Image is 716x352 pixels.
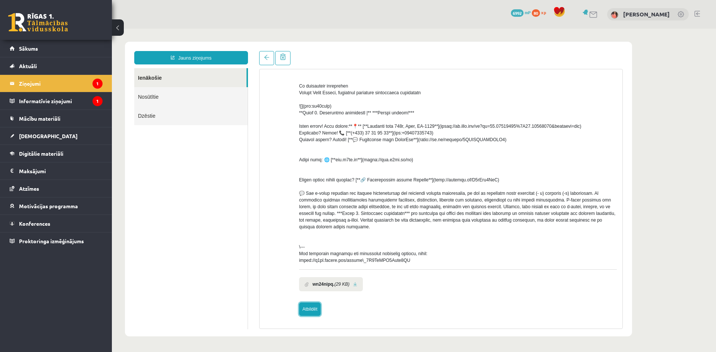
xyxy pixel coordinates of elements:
[10,215,103,232] a: Konferences
[10,162,103,180] a: Maksājumi
[223,252,238,259] i: (29 KB)
[19,238,84,244] span: Proktoringa izmēģinājums
[532,9,540,17] span: 80
[10,145,103,162] a: Digitālie materiāli
[201,252,223,259] b: wn24nipq.
[511,9,531,15] a: 6992 mP
[92,79,103,89] i: 1
[187,274,209,287] a: Atbildēt
[19,162,103,180] legend: Maksājumi
[10,127,103,145] a: [DEMOGRAPHIC_DATA]
[92,96,103,106] i: 1
[10,232,103,250] a: Proktoringa izmēģinājums
[611,11,618,19] img: Maija Putniņa
[10,75,103,92] a: Ziņojumi1
[541,9,546,15] span: xp
[10,92,103,110] a: Informatīvie ziņojumi1
[19,92,103,110] legend: Informatīvie ziņojumi
[19,115,60,122] span: Mācību materiāli
[10,197,103,215] a: Motivācijas programma
[511,9,524,17] span: 6992
[22,22,136,36] a: Jauns ziņojums
[19,45,38,52] span: Sākums
[22,39,135,58] a: Ienākošie
[187,20,505,235] div: Loremip! Dolors ametco, ad elitsedd ei 37. tempor! Incidi utlaboreet dolo magn 60ALI en adminimv ...
[19,185,39,192] span: Atzīmes
[19,75,103,92] legend: Ziņojumi
[22,58,136,77] a: Nosūtītie
[19,150,63,157] span: Digitālie materiāli
[10,57,103,74] a: Aktuāli
[525,9,531,15] span: mP
[19,63,37,69] span: Aktuāli
[19,203,78,209] span: Motivācijas programma
[623,10,670,18] a: [PERSON_NAME]
[10,180,103,197] a: Atzīmes
[10,40,103,57] a: Sākums
[8,13,68,32] a: Rīgas 1. Tālmācības vidusskola
[19,133,78,139] span: [DEMOGRAPHIC_DATA]
[532,9,550,15] a: 80 xp
[10,110,103,127] a: Mācību materiāli
[19,220,50,227] span: Konferences
[22,77,136,96] a: Dzēstie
